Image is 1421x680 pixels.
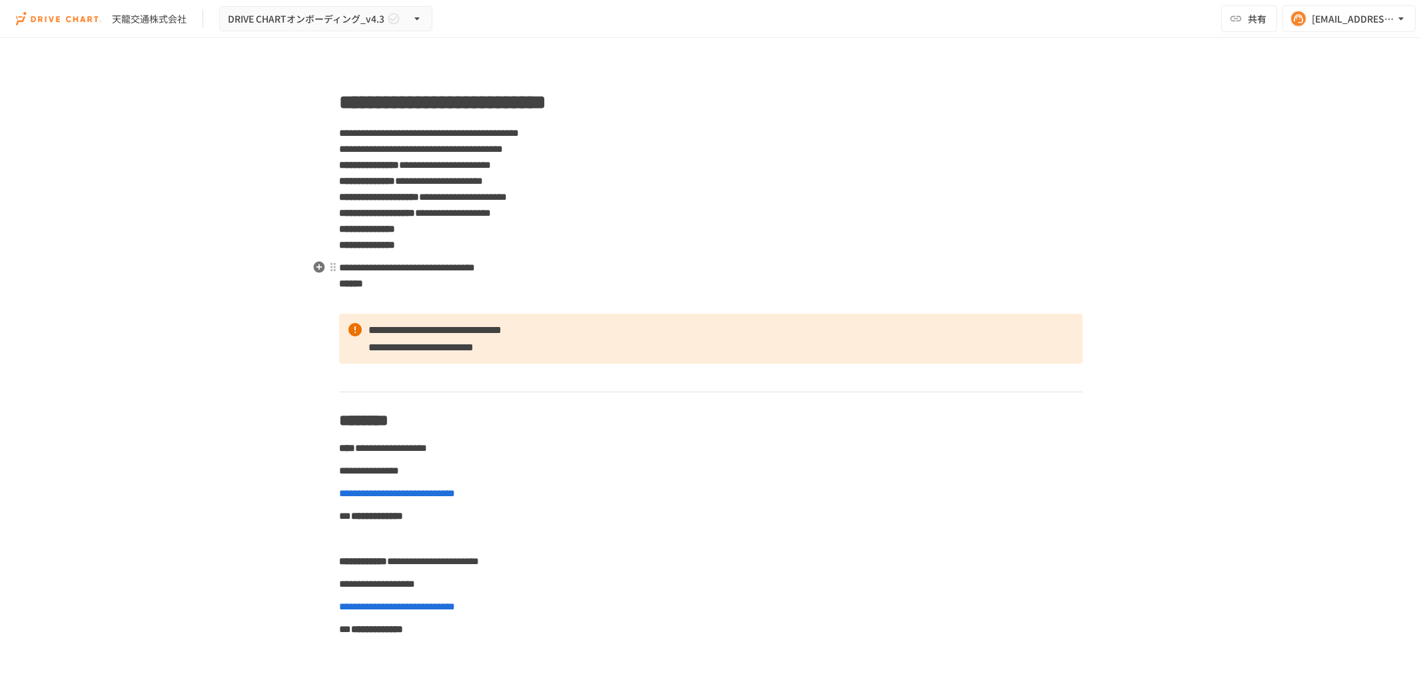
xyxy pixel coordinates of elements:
div: [EMAIL_ADDRESS][DOMAIN_NAME] [1312,11,1394,27]
div: 天龍交通株式会社 [112,12,187,26]
img: i9VDDS9JuLRLX3JIUyK59LcYp6Y9cayLPHs4hOxMB9W [16,8,101,29]
button: [EMAIL_ADDRESS][DOMAIN_NAME] [1282,5,1416,32]
span: 共有 [1248,11,1266,26]
button: 共有 [1221,5,1277,32]
span: DRIVE CHARTオンボーディング_v4.3 [228,11,384,27]
button: DRIVE CHARTオンボーディング_v4.3 [219,6,432,32]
